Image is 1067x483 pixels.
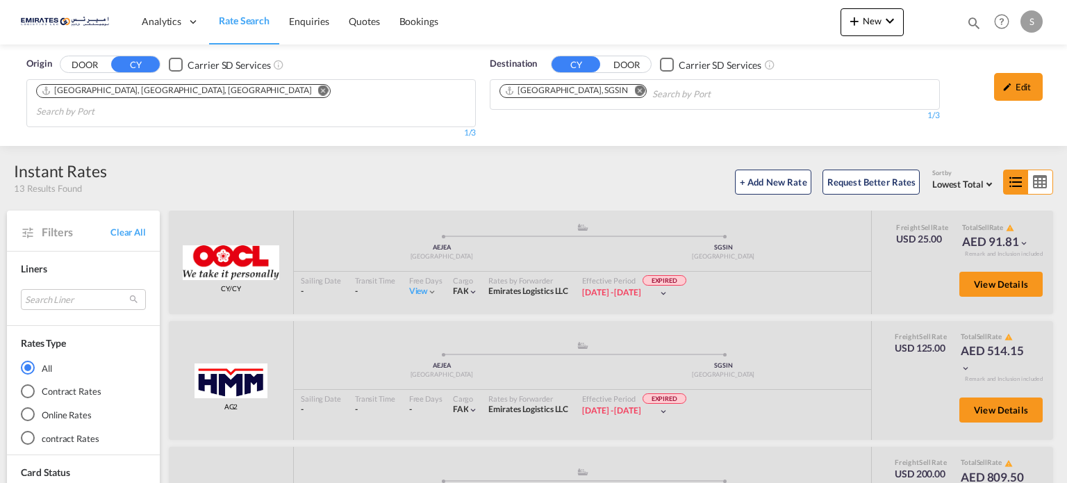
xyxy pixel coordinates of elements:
div: USD 25.00 [896,232,948,246]
span: [DATE] - [DATE] [582,287,641,297]
md-icon: assets/icons/custom/ship-fill.svg [574,468,591,475]
button: View Details [959,398,1043,423]
div: Freight Rate [895,331,947,341]
div: Effective Period [582,393,686,406]
span: AG2 [224,402,238,411]
div: Press delete to remove this chip. [504,85,631,97]
div: Sailing Date [301,275,341,286]
div: [GEOGRAPHIC_DATA] [583,370,865,379]
div: Freight Rate [896,222,948,232]
button: DOOR [60,57,109,73]
button: CY [552,56,600,72]
div: Sort by [932,169,996,178]
div: SGSIN [583,361,865,370]
md-chips-wrap: Chips container. Use arrow keys to select chips. [497,80,790,106]
span: New [846,15,898,26]
span: Help [990,10,1014,33]
div: Port of Jebel Ali, Jebel Ali, AEJEA [41,85,312,97]
md-icon: icon-chevron-down [961,363,970,373]
div: 1/3 [490,110,939,122]
span: Filters [42,224,110,240]
md-icon: icon-format-list-bulleted [1004,170,1028,194]
button: Request Better Rates [822,170,920,195]
div: AED 91.81 [962,234,1028,250]
div: - [355,404,395,416]
div: AED 514.15 [961,343,1030,376]
md-checkbox: Checkbox No Ink [169,57,270,72]
div: S [1020,10,1043,33]
md-radio-button: Contract Rates [21,384,146,398]
div: Cargo [453,393,479,404]
md-icon: icon-alert [1004,459,1013,468]
div: Carrier SD Services [679,58,761,72]
span: Sell [919,332,931,341]
md-icon: icon-chevron-down [468,405,478,415]
md-icon: Unchecked: Search for CY (Container Yard) services for all selected carriers.Checked : Search for... [273,59,284,70]
md-icon: icon-chevron-down [1019,238,1029,248]
md-radio-button: Online Rates [21,408,146,422]
span: Sell [921,223,933,231]
div: - [301,286,341,297]
md-icon: assets/icons/custom/ship-fill.svg [574,224,591,231]
div: Effective Period [582,275,686,288]
md-icon: icon-magnify [966,15,982,31]
div: Rates by Forwarder [488,275,568,286]
div: [GEOGRAPHIC_DATA] [583,252,865,261]
div: [GEOGRAPHIC_DATA] [301,252,583,261]
div: Free Days [409,275,442,286]
div: 01 Aug 2024 - 31 Aug 2024 [582,405,641,417]
div: Remark and Inclusion included [954,250,1053,258]
div: Total Rate [961,331,1030,343]
div: Transit Time [355,275,395,286]
span: Sell [977,332,988,341]
div: AEJEA [301,243,583,252]
div: SGSIN [583,243,865,252]
div: Emirates Logistics LLC [488,404,568,416]
span: EXPIRED [643,275,686,286]
span: Liners [21,263,47,275]
span: Analytics [142,15,181,28]
span: Sell [977,458,988,466]
md-icon: icon-chevron-down [468,287,478,297]
md-icon: icon-alert [1006,224,1014,232]
span: Sell [978,223,989,231]
span: Destination [490,57,537,71]
md-icon: icon-plus 400-fg [846,13,863,29]
div: Total Rate [962,222,1028,234]
button: + Add New Rate [735,170,811,195]
button: Remove [625,85,646,99]
input: Search by Port [652,83,784,106]
span: Enquiries [289,15,329,27]
button: DOOR [602,57,651,73]
img: HMM [195,363,267,398]
span: View Details [974,279,1028,290]
button: icon-plus 400-fgNewicon-chevron-down [841,8,904,36]
md-radio-button: contract Rates [21,431,146,445]
div: Card Status [21,466,70,480]
md-radio-button: All [21,361,146,375]
div: Help [990,10,1020,35]
div: - [355,286,395,297]
div: Sailing Date [301,393,341,404]
div: icon-pencilEdit [994,73,1043,101]
div: icon-magnify [966,15,982,36]
button: icon-alert [1003,331,1013,342]
span: View Details [974,404,1028,416]
div: 1/3 [26,127,476,139]
input: Search by Port [36,101,168,123]
md-icon: icon-chevron-down [659,407,668,416]
md-select: Select: Lowest Total [932,175,996,191]
md-icon: icon-pencil [1002,82,1012,92]
button: View Details [959,272,1043,297]
span: Origin [26,57,51,71]
div: Viewicon-chevron-down [409,286,438,297]
md-icon: Unchecked: Search for CY (Container Yard) services for all selected carriers.Checked : Search for... [764,59,775,70]
div: 01 Jul 2024 - 15 Aug 2024 [582,287,641,299]
div: Remark and Inclusion included [954,375,1053,383]
div: USD 200.00 [895,467,947,481]
div: - [409,404,412,416]
span: Clear All [110,226,146,238]
div: Rates Type [21,336,66,350]
span: FAK [453,404,469,414]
